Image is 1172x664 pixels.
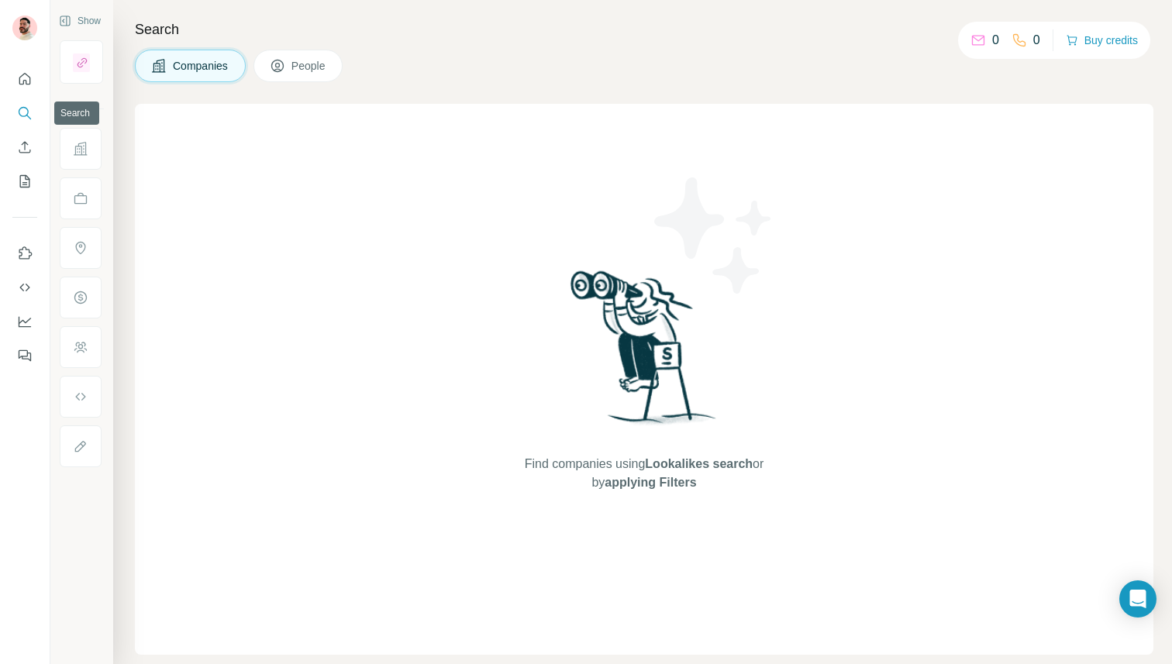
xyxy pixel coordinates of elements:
span: Find companies using or by [520,455,768,492]
button: Buy credits [1066,29,1138,51]
h4: Search [135,19,1153,40]
span: applying Filters [605,476,696,489]
button: Feedback [12,342,37,370]
img: Avatar [12,15,37,40]
button: Show [48,9,112,33]
button: Use Surfe on LinkedIn [12,239,37,267]
span: Companies [173,58,229,74]
p: 0 [1033,31,1040,50]
button: Search [12,99,37,127]
button: Use Surfe API [12,274,37,301]
button: Dashboard [12,308,37,335]
span: People [291,58,327,74]
button: Quick start [12,65,37,93]
img: Surfe Illustration - Woman searching with binoculars [564,267,725,439]
button: My lists [12,167,37,195]
span: Lookalikes search [645,457,753,470]
button: Enrich CSV [12,133,37,161]
img: Surfe Illustration - Stars [644,166,784,305]
div: Open Intercom Messenger [1119,580,1156,618]
p: 0 [992,31,999,50]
